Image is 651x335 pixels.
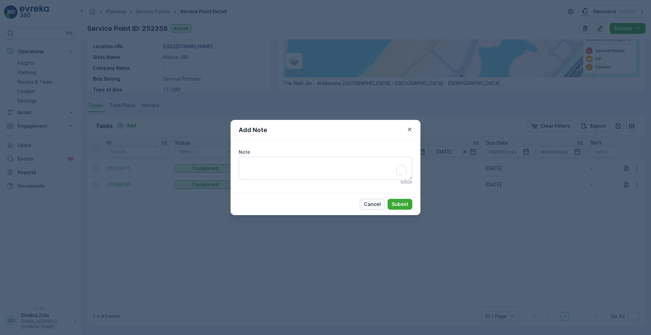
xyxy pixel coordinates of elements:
p: Cancel [364,201,381,208]
p: Submit [392,201,408,208]
button: Submit [388,199,412,210]
textarea: To enrich screen reader interactions, please activate Accessibility in Grammarly extension settings [239,157,412,179]
p: 0 / 500 [400,180,412,185]
label: Note [239,149,250,155]
button: Cancel [360,199,385,210]
p: Add Note [239,125,267,135]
